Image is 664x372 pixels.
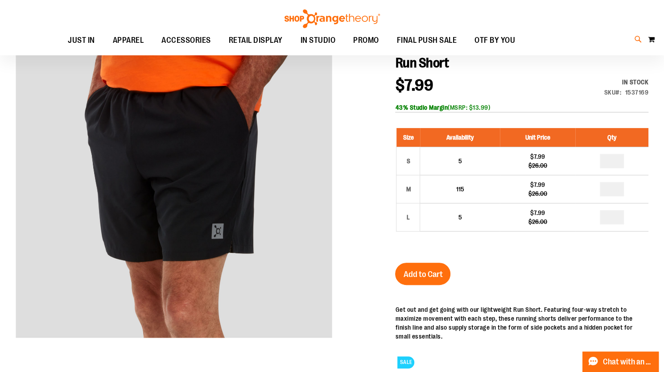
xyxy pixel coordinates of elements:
[161,30,211,50] span: ACCESSORIES
[395,103,648,112] div: (MSRP: $13.99)
[353,30,379,50] span: PROMO
[16,21,332,338] img: Product image for Run Short
[16,23,332,339] div: Product image for Run Short
[604,78,649,87] div: Availability
[504,189,570,198] div: $26.00
[603,358,653,366] span: Chat with an Expert
[397,30,457,50] span: FINAL PUSH SALE
[625,88,649,97] div: 1537169
[395,263,450,285] button: Add to Cart
[397,356,414,368] span: SALE
[229,30,283,50] span: RETAIL DISPLAY
[504,208,570,217] div: $7.99
[500,128,575,147] th: Unit Price
[401,154,415,168] div: S
[301,30,336,50] span: IN STUDIO
[604,78,649,87] div: In stock
[401,182,415,196] div: M
[395,305,648,341] div: Get out and get going with our lightweight Run Short. Featuring four-way stretch to maximize move...
[395,104,448,111] b: 43% Studio Margin
[396,128,420,147] th: Size
[420,128,500,147] th: Availability
[395,55,449,70] span: Run Short
[504,217,570,226] div: $26.00
[283,9,381,28] img: Shop Orangetheory
[456,186,464,193] span: 115
[113,30,144,50] span: APPAREL
[458,157,462,165] span: 5
[504,152,570,161] div: $7.99
[504,161,570,170] div: $26.00
[68,30,95,50] span: JUST IN
[474,30,515,50] span: OTF BY YOU
[458,214,462,221] span: 5
[401,211,415,224] div: L
[16,23,332,339] div: carousel
[582,351,659,372] button: Chat with an Expert
[575,128,648,147] th: Qty
[604,89,622,96] strong: SKU
[504,180,570,189] div: $7.99
[395,76,433,95] span: $7.99
[403,269,442,279] span: Add to Cart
